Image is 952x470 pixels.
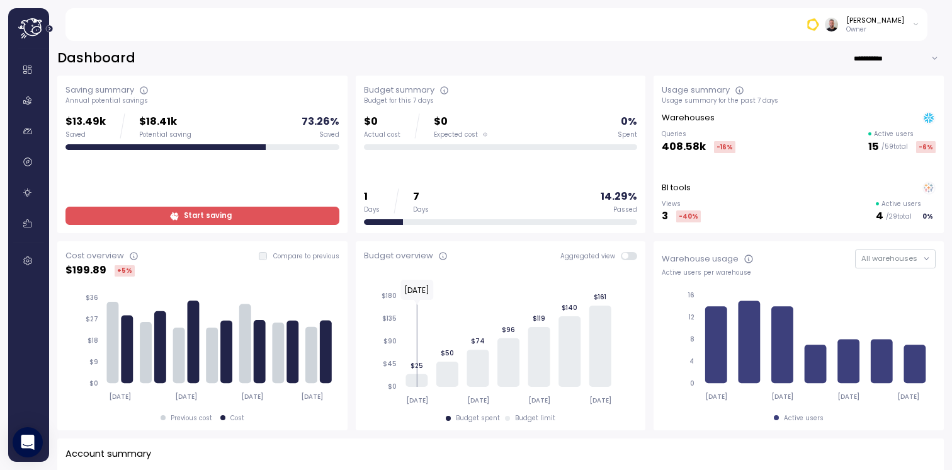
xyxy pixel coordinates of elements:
[89,358,98,366] tspan: $9
[242,393,264,401] tspan: [DATE]
[662,208,668,225] p: 3
[65,207,339,225] a: Start saving
[621,113,637,130] p: 0 %
[413,188,429,205] p: 7
[528,396,550,404] tspan: [DATE]
[109,393,131,401] tspan: [DATE]
[662,200,701,209] p: Views
[601,188,637,205] p: 14.29 %
[839,393,861,401] tspan: [DATE]
[364,205,380,214] div: Days
[898,393,920,401] tspan: [DATE]
[434,130,478,139] span: Expected cost
[302,113,339,130] p: 73.26 %
[89,379,98,387] tspan: $0
[533,314,545,323] tspan: $119
[86,294,98,302] tspan: $36
[65,84,134,96] div: Saving summary
[886,212,912,221] p: / 29 total
[868,139,879,156] p: 15
[364,130,400,139] div: Actual cost
[411,362,423,370] tspan: $25
[772,393,794,401] tspan: [DATE]
[42,24,57,33] button: Expand navigation
[413,205,429,214] div: Days
[383,337,397,345] tspan: $90
[613,205,637,214] div: Passed
[382,292,397,300] tspan: $180
[383,360,397,368] tspan: $45
[13,427,43,457] div: Open Intercom Messenger
[562,304,577,312] tspan: $140
[874,130,914,139] p: Active users
[662,268,936,277] div: Active users per warehouse
[364,249,433,262] div: Budget overview
[302,393,324,401] tspan: [DATE]
[65,447,151,461] p: Account summary
[441,349,454,357] tspan: $50
[825,18,838,31] img: ACg8ocLvvornSZte8hykj4Ql_Uo4KADYwCbdhP6l2wzgeKKnI41QWxw=s96-c
[65,113,106,130] p: $13.49k
[916,141,936,153] div: -6 %
[184,207,232,224] span: Start saving
[388,382,397,391] tspan: $0
[920,210,936,222] div: 0 %
[594,293,606,301] tspan: $161
[618,130,637,139] div: Spent
[515,414,555,423] div: Budget limit
[502,326,515,334] tspan: $96
[364,188,380,205] p: 1
[881,200,921,209] p: Active users
[662,96,936,105] div: Usage summary for the past 7 days
[404,285,429,295] text: [DATE]
[273,252,339,261] p: Compare to previous
[560,252,621,260] span: Aggregated view
[86,315,98,323] tspan: $27
[364,84,434,96] div: Budget summary
[784,414,824,423] div: Active users
[881,142,908,151] p: / 59 total
[846,15,904,25] div: [PERSON_NAME]
[662,253,739,265] div: Warehouse usage
[691,335,695,343] tspan: 8
[171,414,212,423] div: Previous cost
[714,141,735,153] div: -16 %
[456,414,500,423] div: Budget spent
[471,337,485,345] tspan: $74
[57,49,135,67] h2: Dashboard
[861,253,917,263] span: All warehouses
[855,249,936,268] button: All warehouses
[364,113,400,130] p: $0
[434,113,487,130] p: $0
[467,396,489,404] tspan: [DATE]
[139,113,191,130] p: $18.41k
[405,396,428,404] tspan: [DATE]
[65,130,106,139] div: Saved
[115,265,135,277] div: +5 %
[806,18,819,31] img: 674ed23b375e5a52cb36cc49.PNG
[676,210,701,222] div: -40 %
[689,313,695,321] tspan: 12
[65,96,339,105] div: Annual potential savings
[662,130,735,139] p: Queries
[319,130,339,139] div: Saved
[691,379,695,387] tspan: 0
[364,96,638,105] div: Budget for this 7 days
[176,393,198,401] tspan: [DATE]
[688,291,695,299] tspan: 16
[230,414,244,423] div: Cost
[662,139,706,156] p: 408.58k
[706,393,728,401] tspan: [DATE]
[65,249,124,262] div: Cost overview
[876,208,883,225] p: 4
[65,262,106,279] p: $ 199.89
[690,357,695,365] tspan: 4
[382,314,397,323] tspan: $135
[662,84,730,96] div: Usage summary
[139,130,191,139] div: Potential saving
[846,25,904,34] p: Owner
[88,336,98,345] tspan: $18
[589,396,611,404] tspan: [DATE]
[662,112,715,124] p: Warehouses
[662,181,691,194] p: BI tools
